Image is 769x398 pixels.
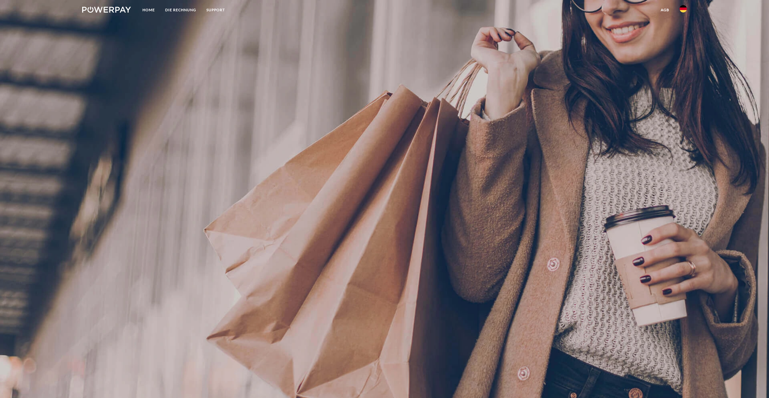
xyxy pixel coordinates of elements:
a: DIE RECHNUNG [160,5,201,15]
img: de [680,5,687,12]
a: Home [137,5,160,15]
a: SUPPORT [201,5,230,15]
img: logo-powerpay-white.svg [82,7,131,13]
a: agb [656,5,674,15]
